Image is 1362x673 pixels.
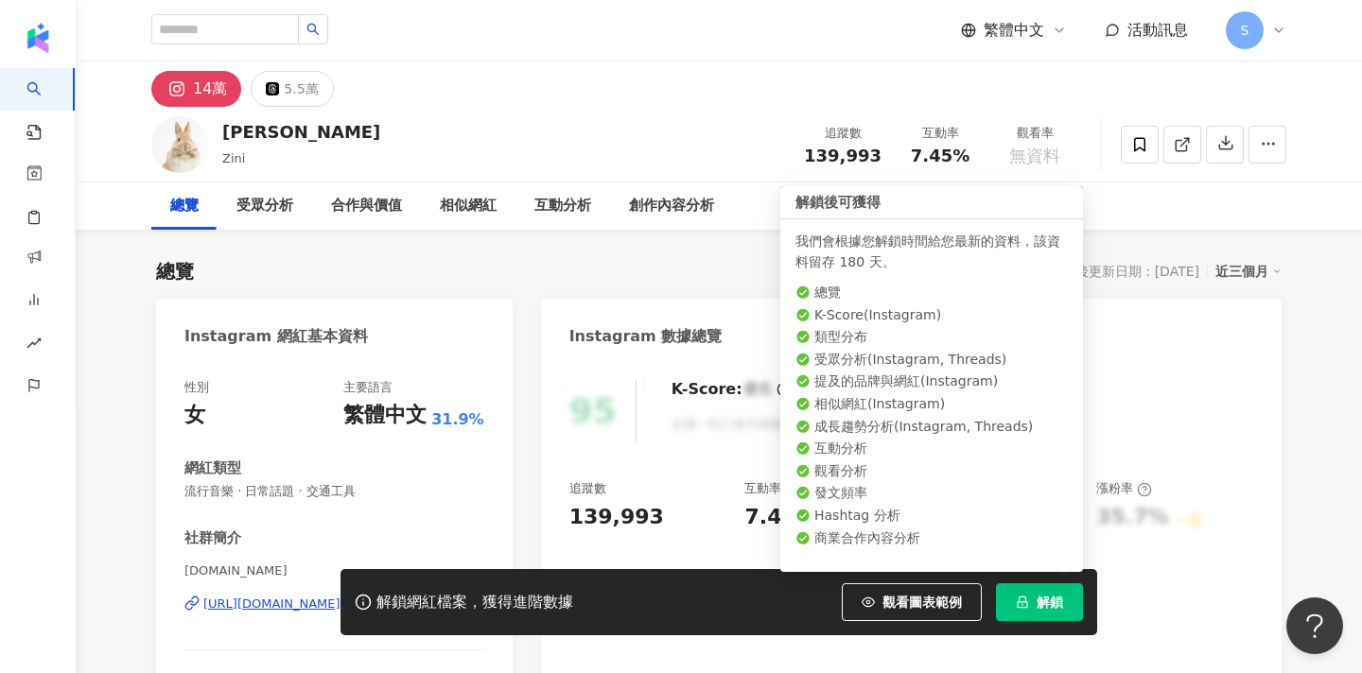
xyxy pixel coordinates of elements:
[151,71,241,107] button: 14萬
[1215,259,1282,284] div: 近三個月
[1016,595,1029,609] span: lock
[184,379,209,396] div: 性別
[795,528,1068,547] li: 商業合作內容分析
[1096,480,1152,497] div: 漲粉率
[184,458,241,478] div: 網紅類型
[1009,147,1060,165] span: 無資料
[170,195,199,217] div: 總覽
[343,379,393,396] div: 主要語言
[23,23,53,53] img: logo icon
[26,68,64,142] a: search
[744,503,816,532] div: 7.45%
[996,583,1083,621] button: 解鎖
[440,195,497,217] div: 相似網紅
[1241,20,1249,41] span: S
[184,528,241,548] div: 社群簡介
[184,401,205,430] div: 女
[904,124,976,143] div: 互動率
[306,23,320,36] span: search
[193,76,227,102] div: 14萬
[431,409,484,430] span: 31.9%
[376,593,573,613] div: 解鎖網紅檔案，獲得進階數據
[984,20,1044,41] span: 繁體中文
[795,507,1068,526] li: Hashtag 分析
[184,326,368,347] div: Instagram 網紅基本資料
[151,116,208,173] img: KOL Avatar
[804,124,882,143] div: 追蹤數
[795,440,1068,458] li: 互動分析
[26,324,42,367] span: rise
[251,71,333,107] button: 5.5萬
[911,147,969,165] span: 7.45%
[672,379,792,400] div: K-Score :
[343,401,427,430] div: 繁體中文
[534,195,591,217] div: 互動分析
[184,483,484,500] span: 流行音樂 · 日常話題 · 交通工具
[236,195,293,217] div: 受眾分析
[842,583,982,621] button: 觀看圖表範例
[569,326,723,347] div: Instagram 數據總覽
[795,305,1068,324] li: K-Score ( Instagram )
[222,120,380,144] div: [PERSON_NAME]
[795,328,1068,347] li: 類型分布
[795,462,1068,481] li: 觀看分析
[780,186,1083,219] div: 解鎖後可獲得
[184,562,484,579] span: [DOMAIN_NAME]
[629,195,714,217] div: 創作內容分析
[1062,264,1199,279] div: 最後更新日期：[DATE]
[744,480,800,497] div: 互動率
[795,231,1068,272] div: 我們會根據您解鎖時間給您最新的資料，該資料留存 180 天。
[795,372,1068,391] li: 提及的品牌與網紅 ( Instagram )
[284,76,318,102] div: 5.5萬
[156,258,194,285] div: 總覽
[795,284,1068,302] li: 總覽
[1127,21,1188,39] span: 活動訊息
[795,351,1068,370] li: 受眾分析 ( Instagram, Threads )
[569,503,664,532] div: 139,993
[222,151,245,165] span: Zini
[795,395,1068,414] li: 相似網紅 ( Instagram )
[999,124,1071,143] div: 觀看率
[331,195,402,217] div: 合作與價值
[795,484,1068,503] li: 發文頻率
[804,146,882,165] span: 139,993
[795,417,1068,436] li: 成長趨勢分析 ( Instagram, Threads )
[1037,595,1063,610] span: 解鎖
[569,480,606,497] div: 追蹤數
[882,595,962,610] span: 觀看圖表範例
